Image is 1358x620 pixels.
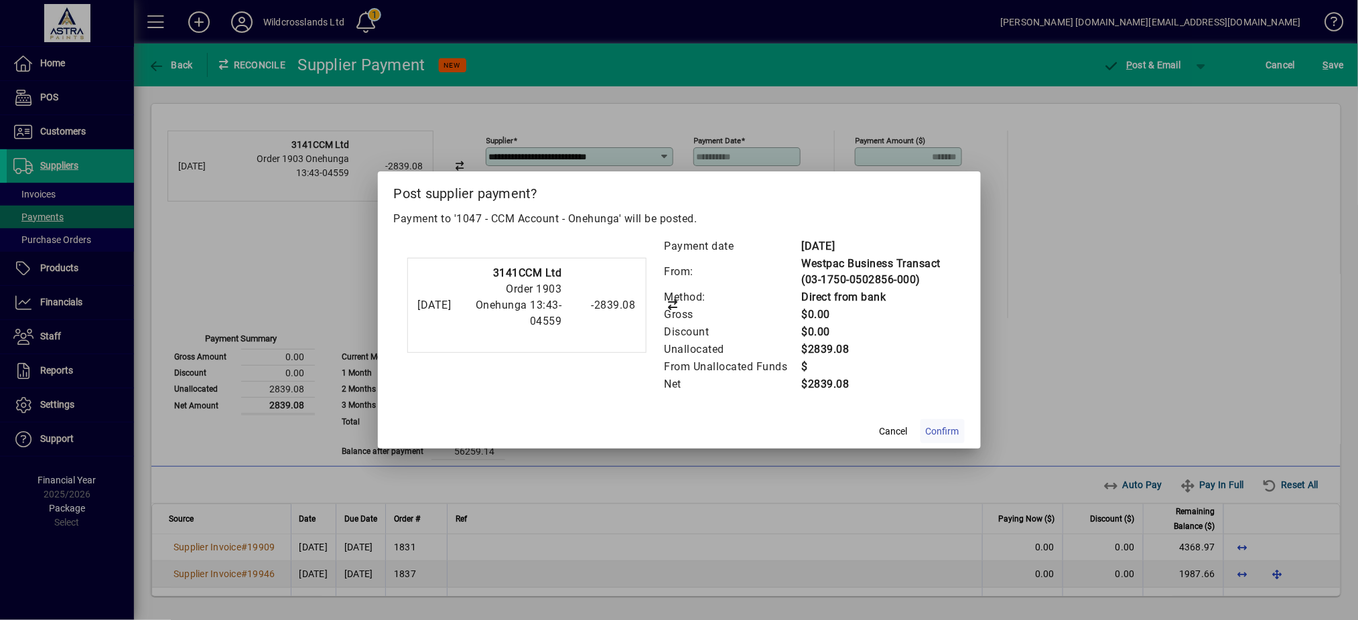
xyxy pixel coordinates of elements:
td: Westpac Business Transact (03-1750-0502856-000) [801,255,951,289]
button: Confirm [921,419,965,443]
div: [DATE] [418,297,452,313]
td: Net [664,376,801,393]
td: $0.00 [801,306,951,323]
p: Payment to '1047 - CCM Account - Onehunga' will be posted. [394,211,965,227]
td: $2839.08 [801,341,951,358]
strong: 3141CCM Ltd [493,266,562,279]
td: [DATE] [801,238,951,255]
div: -2839.08 [569,297,636,313]
td: Method: [664,289,801,306]
td: $2839.08 [801,376,951,393]
td: $ [801,358,951,376]
td: Gross [664,306,801,323]
td: Payment date [664,238,801,255]
td: Unallocated [664,341,801,358]
td: From: [664,255,801,289]
span: Order 1903 Onehunga 13:43-04559 [476,283,562,327]
button: Cancel [872,419,915,443]
h2: Post supplier payment? [378,171,981,210]
span: Confirm [926,424,959,439]
span: Cancel [880,424,908,439]
td: From Unallocated Funds [664,358,801,376]
td: Discount [664,323,801,341]
td: $0.00 [801,323,951,341]
td: Direct from bank [801,289,951,306]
